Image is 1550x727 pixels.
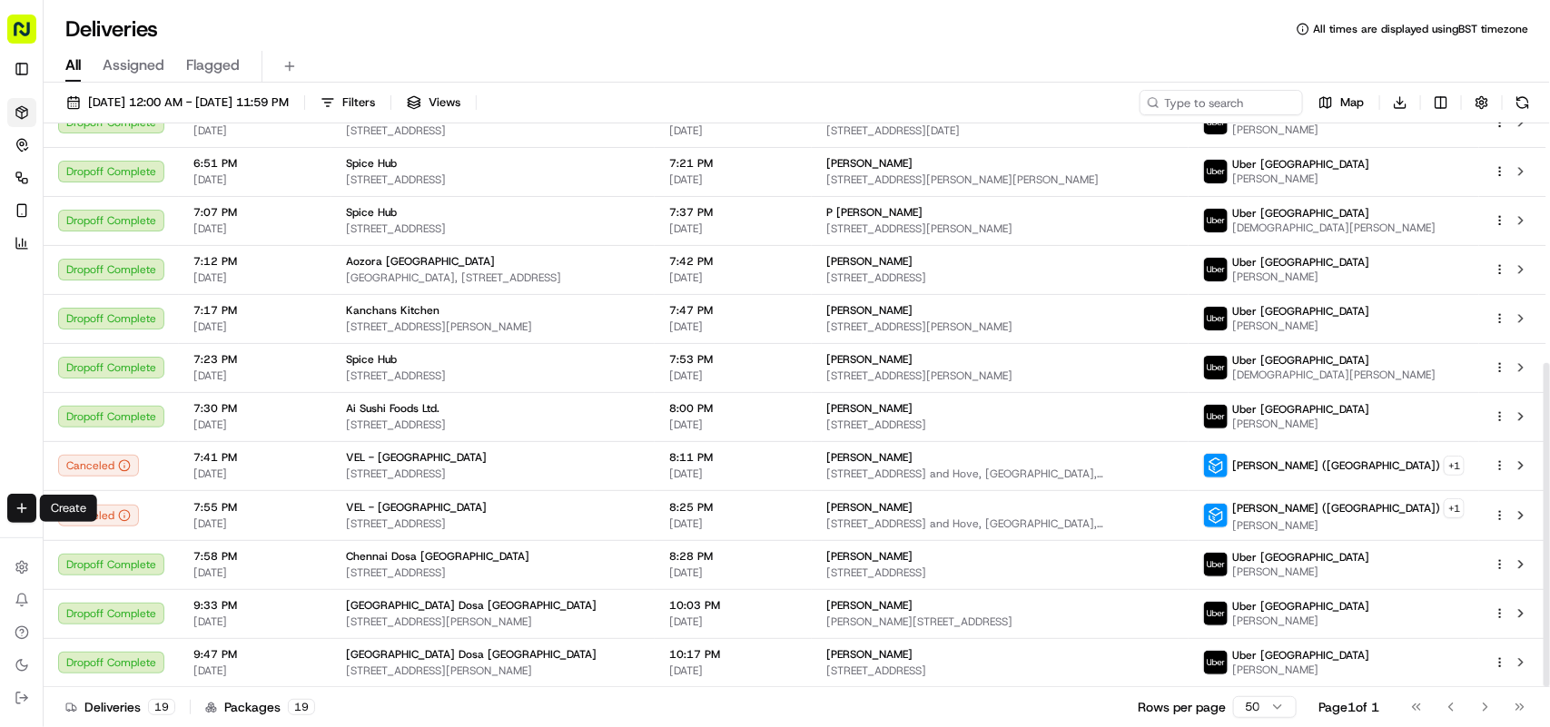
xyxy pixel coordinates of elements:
span: [STREET_ADDRESS] [346,467,640,481]
span: [STREET_ADDRESS][PERSON_NAME] [826,368,1174,383]
span: P [PERSON_NAME] [826,205,923,220]
button: +1 [1444,498,1465,518]
img: Liam S. [18,264,47,293]
div: Page 1 of 1 [1318,698,1379,716]
img: uber-new-logo.jpeg [1204,651,1228,674]
span: VEL - [GEOGRAPHIC_DATA] [346,450,487,465]
span: 7:47 PM [669,303,797,318]
span: [STREET_ADDRESS] and Hove, [GEOGRAPHIC_DATA], [GEOGRAPHIC_DATA] [826,467,1174,481]
span: [PERSON_NAME] [1232,270,1369,284]
span: 7:53 PM [669,352,797,367]
button: Map [1310,90,1372,115]
span: 7:55 PM [193,500,317,515]
span: 7:30 PM [193,401,317,416]
span: Uber [GEOGRAPHIC_DATA] [1232,402,1369,417]
img: stuart_logo.png [1204,504,1228,527]
span: [DATE] [669,221,797,236]
span: [STREET_ADDRESS] [346,123,640,138]
span: [STREET_ADDRESS] and Hove, [GEOGRAPHIC_DATA], [GEOGRAPHIC_DATA] [826,516,1174,531]
div: 19 [148,699,175,715]
img: uber-new-logo.jpeg [1204,209,1228,232]
div: Deliveries [65,698,175,716]
span: 7:07 PM [193,205,317,220]
span: [PERSON_NAME] [826,352,913,367]
span: [PERSON_NAME] ([GEOGRAPHIC_DATA]) [1232,458,1440,473]
div: 📗 [18,408,33,422]
span: [GEOGRAPHIC_DATA] Dosa [GEOGRAPHIC_DATA] [346,598,597,613]
span: [DATE] [193,270,317,285]
span: Views [429,94,460,111]
span: 7:37 PM [669,205,797,220]
span: [PERSON_NAME] [1232,319,1369,333]
input: Got a question? Start typing here... [47,117,327,136]
button: Refresh [1510,90,1535,115]
img: Masood Aslam [18,313,47,342]
span: [GEOGRAPHIC_DATA] Dosa [GEOGRAPHIC_DATA] [346,647,597,662]
span: [STREET_ADDRESS][PERSON_NAME] [826,221,1174,236]
button: Filters [312,90,383,115]
span: [DATE] [193,516,317,531]
span: Uber [GEOGRAPHIC_DATA] [1232,648,1369,663]
span: Aozora [GEOGRAPHIC_DATA] [346,254,495,269]
span: [STREET_ADDRESS] [346,516,640,531]
div: Create [40,495,97,522]
span: 6:51 PM [193,156,317,171]
img: Nash [18,18,54,54]
span: [STREET_ADDRESS] [346,221,640,236]
h1: Deliveries [65,15,158,44]
span: [STREET_ADDRESS] [346,368,640,383]
span: [DEMOGRAPHIC_DATA][PERSON_NAME] [1232,368,1436,382]
span: [STREET_ADDRESS] [346,565,640,580]
img: stuart_logo.png [1204,454,1228,477]
span: [PERSON_NAME] [826,598,913,613]
button: See all [281,232,331,254]
span: All times are displayed using BST timezone [1313,22,1528,36]
span: 7:42 PM [669,254,797,269]
span: [DATE] [669,467,797,481]
span: 8:28 PM [669,549,797,564]
span: Uber [GEOGRAPHIC_DATA] [1232,157,1369,172]
div: We're available if you need us! [82,192,250,206]
span: Uber [GEOGRAPHIC_DATA] [1232,304,1369,319]
img: uber-new-logo.jpeg [1204,553,1228,576]
span: [DATE] [193,319,317,334]
span: [STREET_ADDRESS] [826,565,1174,580]
span: 10:17 PM [669,647,797,662]
span: [PERSON_NAME] [1232,417,1369,431]
span: API Documentation [172,406,291,424]
span: Spice Hub [346,156,397,171]
span: [DATE] [193,663,317,678]
span: [DATE] [193,614,317,629]
div: 💻 [153,408,168,422]
span: [PERSON_NAME] [826,500,913,515]
span: [DATE] [669,368,797,383]
img: uber-new-logo.jpeg [1204,307,1228,330]
span: 7:17 PM [193,303,317,318]
span: Flagged [186,54,240,76]
span: [DATE] [669,270,797,285]
span: 8:00 PM [669,401,797,416]
span: 7:12 PM [193,254,317,269]
div: Canceled [58,505,139,526]
span: Uber [GEOGRAPHIC_DATA] [1232,206,1369,221]
span: • [151,281,157,296]
img: 1736555255976-a54dd68f-1ca7-489b-9aae-adbdc363a1c4 [18,173,51,206]
span: [PERSON_NAME] [1232,614,1369,628]
span: Map [1340,94,1364,111]
span: [DATE] [193,172,317,187]
span: 7:58 PM [193,549,317,564]
span: [STREET_ADDRESS][PERSON_NAME][PERSON_NAME] [826,172,1174,187]
span: Kanchans Kitchen [346,303,439,318]
span: Knowledge Base [36,406,139,424]
span: [PERSON_NAME] [1232,123,1369,137]
span: [PERSON_NAME] [826,303,913,318]
span: [STREET_ADDRESS] [346,418,640,432]
span: Filters [342,94,375,111]
span: [DATE] [669,565,797,580]
span: [DEMOGRAPHIC_DATA][PERSON_NAME] [1232,221,1436,235]
p: Rows per page [1138,698,1226,716]
img: uber-new-logo.jpeg [1204,160,1228,183]
span: [PERSON_NAME] [56,281,147,296]
a: 💻API Documentation [146,398,299,431]
span: [STREET_ADDRESS][PERSON_NAME] [826,319,1174,334]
